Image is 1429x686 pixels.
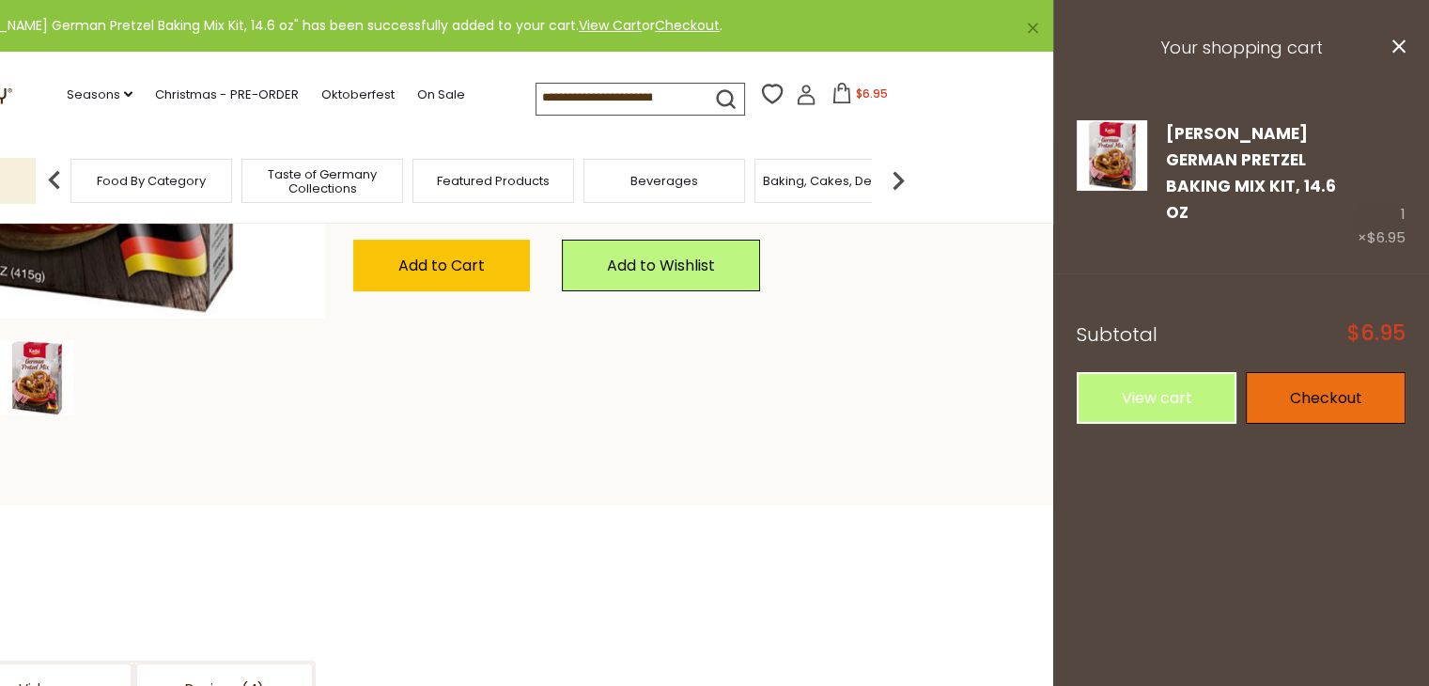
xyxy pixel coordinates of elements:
[1347,323,1406,344] span: $6.95
[655,16,720,35] a: Checkout
[1166,122,1336,225] a: [PERSON_NAME] German Pretzel Baking Mix Kit, 14.6 oz
[1077,120,1147,191] img: Kathi German Pretzel Baking Mix Kit, 14.6 oz
[155,85,298,105] a: Christmas - PRE-ORDER
[630,174,698,188] a: Beverages
[1367,227,1406,247] span: $6.95
[67,85,132,105] a: Seasons
[1077,372,1236,424] a: View cart
[320,85,394,105] a: Oktoberfest
[562,240,760,291] a: Add to Wishlist
[1246,372,1406,424] a: Checkout
[1358,120,1406,251] div: 1 ×
[97,174,206,188] a: Food By Category
[1027,23,1038,34] a: ×
[247,167,397,195] a: Taste of Germany Collections
[856,86,888,101] span: $6.95
[879,162,917,199] img: next arrow
[763,174,909,188] a: Baking, Cakes, Desserts
[437,174,550,188] a: Featured Products
[1077,120,1147,251] a: Kathi German Pretzel Baking Mix Kit, 14.6 oz
[820,83,900,111] button: $6.95
[416,85,464,105] a: On Sale
[353,240,530,291] button: Add to Cart
[36,162,73,199] img: previous arrow
[1077,321,1157,348] span: Subtotal
[579,16,642,35] a: View Cart
[398,255,485,276] span: Add to Cart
